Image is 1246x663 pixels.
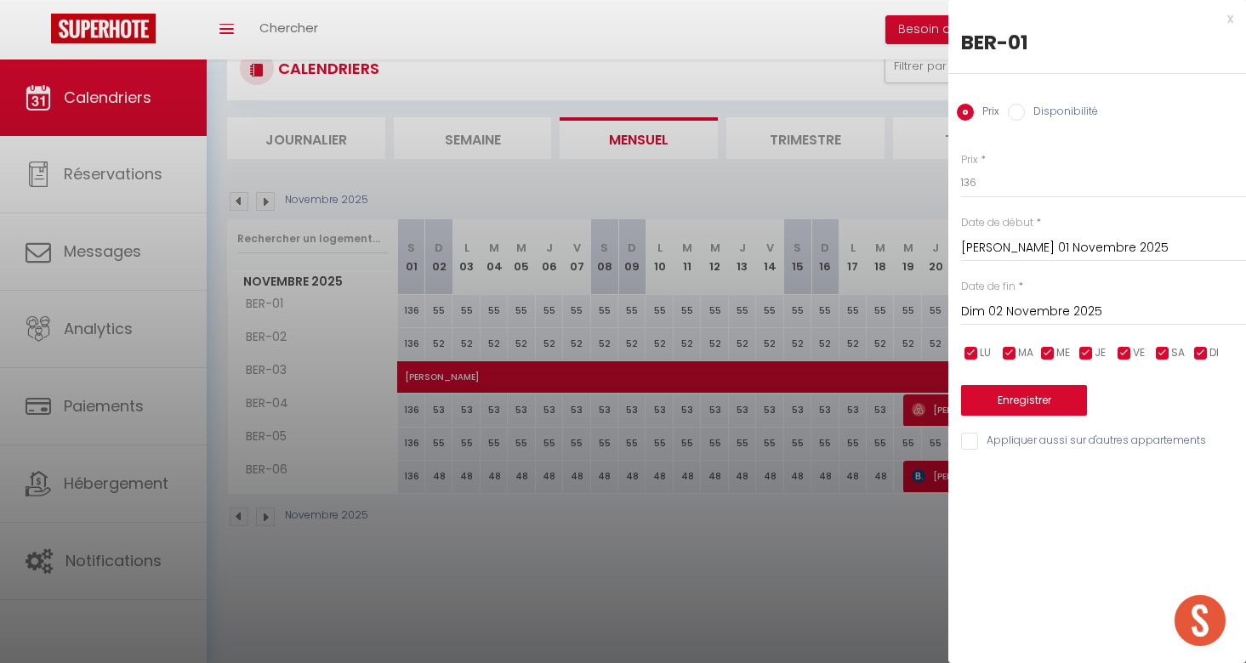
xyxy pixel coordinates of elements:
[961,279,1016,295] label: Date de fin
[1056,345,1070,361] span: ME
[1025,104,1098,122] label: Disponibilité
[980,345,991,361] span: LU
[1175,595,1226,646] div: Ouvrir le chat
[1133,345,1145,361] span: VE
[948,8,1233,29] div: x
[974,104,999,122] label: Prix
[961,29,1233,56] div: BER-01
[1018,345,1033,361] span: MA
[1095,345,1106,361] span: JE
[961,215,1033,231] label: Date de début
[961,385,1087,416] button: Enregistrer
[1209,345,1219,361] span: DI
[1171,345,1185,361] span: SA
[961,152,978,168] label: Prix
